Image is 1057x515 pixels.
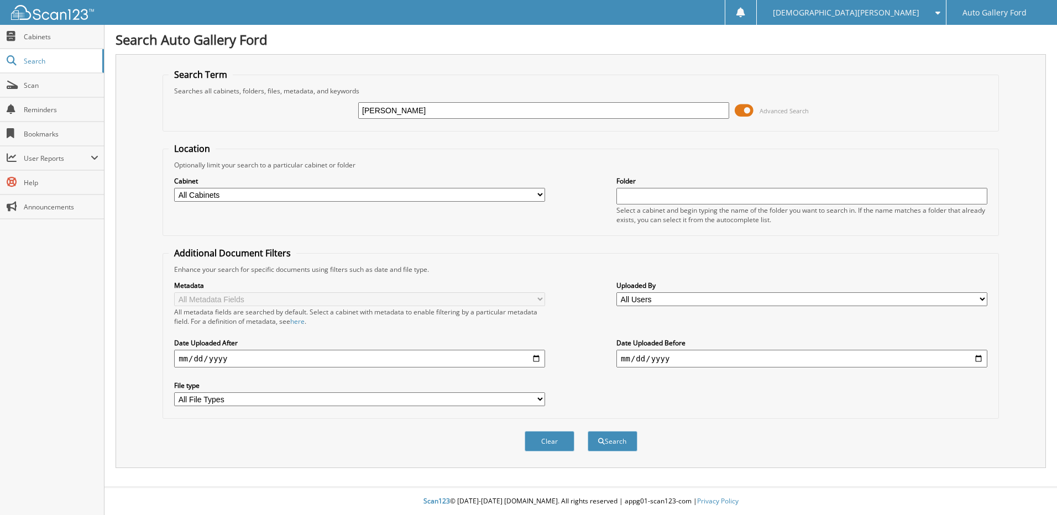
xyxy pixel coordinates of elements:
div: Enhance your search for specific documents using filters such as date and file type. [169,265,993,274]
span: Bookmarks [24,129,98,139]
label: Folder [616,176,987,186]
input: end [616,350,987,367]
div: Optionally limit your search to a particular cabinet or folder [169,160,993,170]
span: Scan123 [423,496,450,506]
button: Clear [525,431,574,451]
input: start [174,350,545,367]
span: Scan [24,81,98,90]
span: Reminders [24,105,98,114]
span: Search [24,56,97,66]
span: User Reports [24,154,91,163]
legend: Location [169,143,216,155]
label: Date Uploaded After [174,338,545,348]
span: [DEMOGRAPHIC_DATA][PERSON_NAME] [773,9,919,16]
legend: Additional Document Filters [169,247,296,259]
div: Searches all cabinets, folders, files, metadata, and keywords [169,86,993,96]
label: Cabinet [174,176,545,186]
span: Help [24,178,98,187]
label: File type [174,381,545,390]
span: Advanced Search [760,107,809,115]
label: Date Uploaded Before [616,338,987,348]
div: All metadata fields are searched by default. Select a cabinet with metadata to enable filtering b... [174,307,545,326]
span: Auto Gallery Ford [962,9,1027,16]
label: Uploaded By [616,281,987,290]
img: scan123-logo-white.svg [11,5,94,20]
span: Cabinets [24,32,98,41]
span: Announcements [24,202,98,212]
h1: Search Auto Gallery Ford [116,30,1046,49]
button: Search [588,431,637,451]
a: Privacy Policy [697,496,739,506]
legend: Search Term [169,69,233,81]
div: © [DATE]-[DATE] [DOMAIN_NAME]. All rights reserved | appg01-scan123-com | [104,488,1057,515]
div: Select a cabinet and begin typing the name of the folder you want to search in. If the name match... [616,206,987,224]
iframe: Chat Widget [1002,462,1057,515]
label: Metadata [174,281,545,290]
a: here [290,317,305,326]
